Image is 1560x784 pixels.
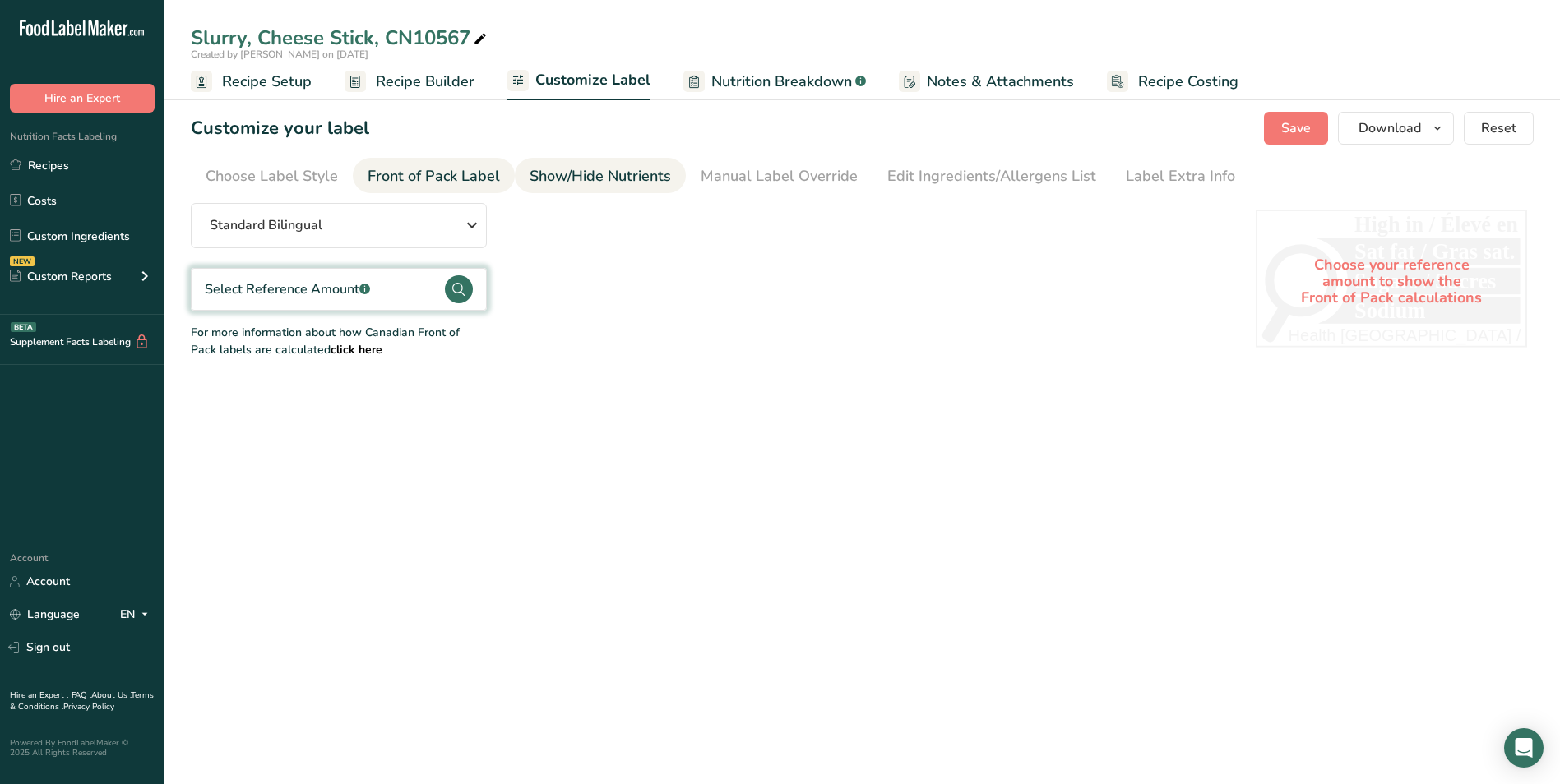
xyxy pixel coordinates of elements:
[10,268,112,285] div: Custom Reports
[10,84,155,113] button: Hire an Expert
[191,203,487,248] button: Standard Bilingual
[927,71,1074,93] span: Notes & Attachments
[1107,63,1238,100] a: Recipe Costing
[222,71,312,93] span: Recipe Setup
[683,63,866,100] a: Nutrition Breakdown
[711,71,852,93] span: Nutrition Breakdown
[331,342,382,357] a: click here
[1264,112,1328,145] button: Save
[1256,210,1527,353] div: Choose your reference amount to show the Front of Pack calculations
[191,23,490,53] div: Slurry, Cheese Stick, CN10567
[376,71,474,93] span: Recipe Builder
[1359,118,1421,138] span: Download
[206,165,338,187] div: Choose Label Style
[191,324,487,358] div: For more information about how Canadian Front of Pack labels are calculated
[1338,112,1454,145] button: Download
[91,689,131,701] a: About Us .
[10,738,155,758] div: Powered By FoodLabelMaker © 2025 All Rights Reserved
[1504,728,1544,768] div: Open Intercom Messenger
[191,48,368,61] span: Created by [PERSON_NAME] on [DATE]
[1281,118,1311,138] span: Save
[507,62,650,101] a: Customize Label
[210,215,322,235] span: Standard Bilingual
[63,701,114,713] a: Privacy Policy
[191,115,369,142] h1: Customize your label
[1464,112,1534,145] button: Reset
[899,63,1074,100] a: Notes & Attachments
[530,165,671,187] div: Show/Hide Nutrients
[368,165,500,187] div: Front of Pack Label
[191,63,312,100] a: Recipe Setup
[205,279,370,299] div: Select Reference Amount
[1126,165,1235,187] div: Label Extra Info
[1138,71,1238,93] span: Recipe Costing
[701,165,858,187] div: Manual Label Override
[120,605,155,625] div: EN
[887,165,1096,187] div: Edit Ingredients/Allergens List
[10,689,154,713] a: Terms & Conditions .
[345,63,474,100] a: Recipe Builder
[10,600,80,629] a: Language
[10,256,35,266] div: NEW
[535,69,650,91] span: Customize Label
[1481,118,1516,138] span: Reset
[11,322,36,332] div: BETA
[10,689,68,701] a: Hire an Expert .
[72,689,91,701] a: FAQ .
